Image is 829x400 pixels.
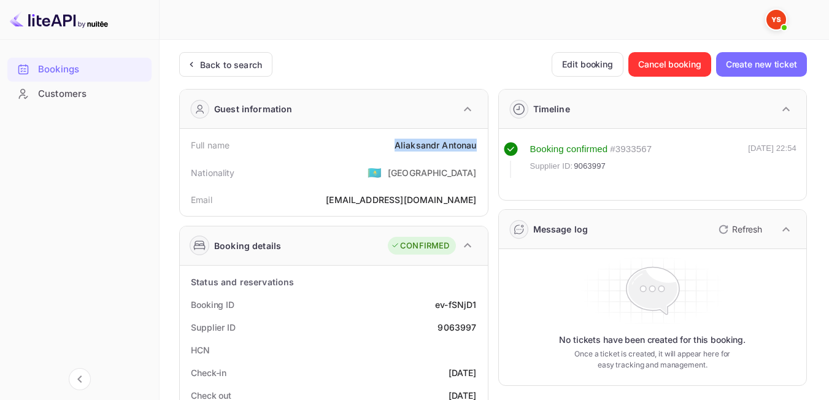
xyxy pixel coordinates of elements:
div: HCN [191,344,210,356]
button: Create new ticket [716,52,807,77]
div: Bookings [7,58,152,82]
span: 9063997 [574,160,606,172]
div: Back to search [200,58,262,71]
button: Cancel booking [628,52,711,77]
div: Timeline [533,102,570,115]
button: Refresh [711,220,767,239]
img: LiteAPI logo [10,10,108,29]
div: Customers [38,87,145,101]
div: [DATE] [449,366,477,379]
a: Customers [7,82,152,105]
div: Guest information [214,102,293,115]
div: Booking details [214,239,281,252]
p: Refresh [732,223,762,236]
div: # 3933567 [610,142,652,156]
div: Booking ID [191,298,234,311]
div: Customers [7,82,152,106]
div: Email [191,193,212,206]
div: [GEOGRAPHIC_DATA] [388,166,477,179]
div: Booking confirmed [530,142,608,156]
div: Nationality [191,166,235,179]
div: ev-fSNjD1 [435,298,476,311]
div: Aliaksandr Antonau [395,139,477,152]
div: Supplier ID [191,321,236,334]
p: Once a ticket is created, it will appear here for easy tracking and management. [571,348,735,371]
button: Edit booking [552,52,623,77]
span: Supplier ID: [530,160,573,172]
div: Status and reservations [191,275,294,288]
div: [EMAIL_ADDRESS][DOMAIN_NAME] [326,193,476,206]
a: Bookings [7,58,152,80]
p: No tickets have been created for this booking. [559,334,746,346]
img: Yandex Support [766,10,786,29]
div: [DATE] 22:54 [748,142,796,178]
button: Collapse navigation [69,368,91,390]
div: Bookings [38,63,145,77]
span: United States [368,161,382,183]
div: Check-in [191,366,226,379]
div: CONFIRMED [391,240,449,252]
div: Full name [191,139,229,152]
div: Message log [533,223,588,236]
div: 9063997 [438,321,476,334]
